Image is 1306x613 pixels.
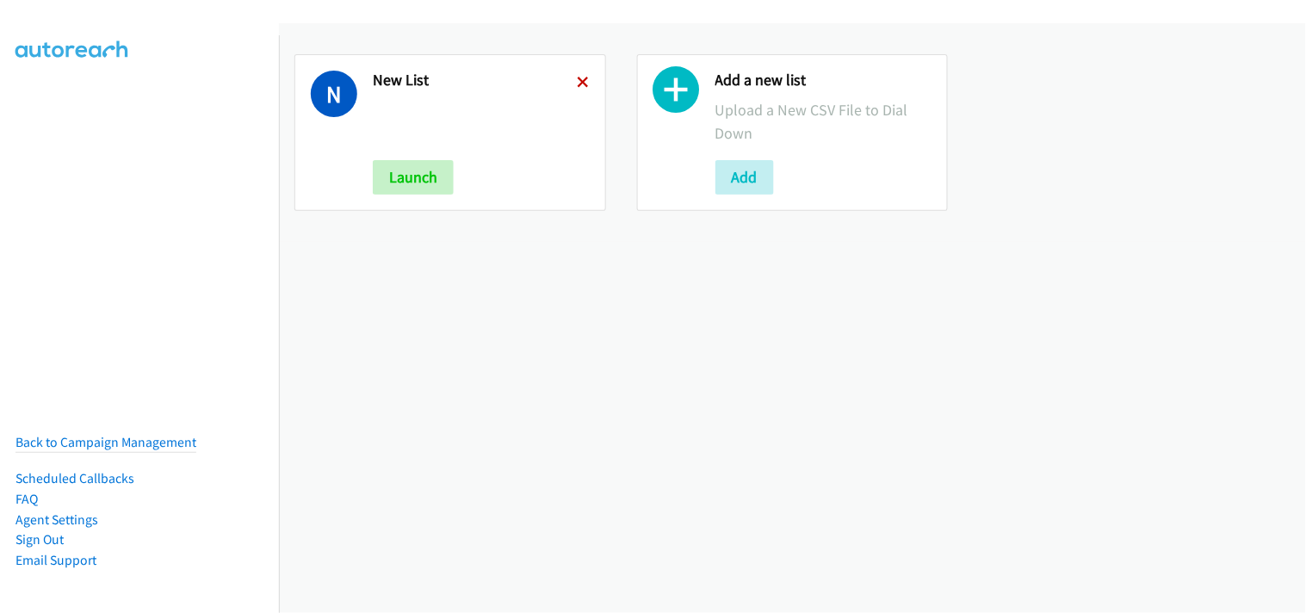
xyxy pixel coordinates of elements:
[15,531,64,548] a: Sign Out
[15,491,38,507] a: FAQ
[15,552,96,568] a: Email Support
[15,511,98,528] a: Agent Settings
[373,160,454,195] button: Launch
[715,71,932,90] h2: Add a new list
[15,470,134,486] a: Scheduled Callbacks
[715,160,774,195] button: Add
[311,71,357,117] h1: N
[373,71,578,90] h2: New List
[15,434,196,450] a: Back to Campaign Management
[715,98,932,145] p: Upload a New CSV File to Dial Down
